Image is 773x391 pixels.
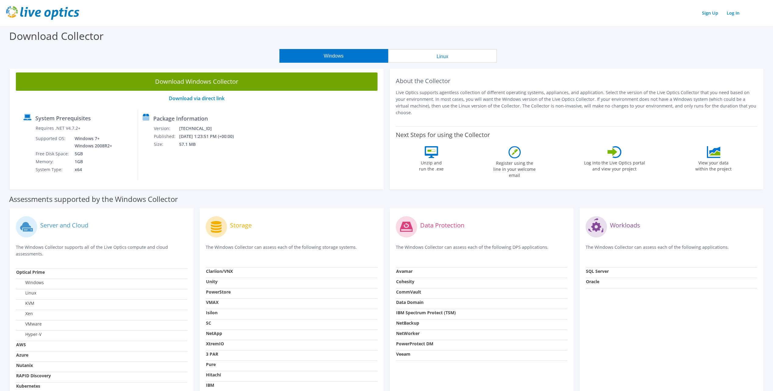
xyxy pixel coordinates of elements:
label: Assessments supported by the Windows Collector [9,196,178,202]
strong: SC [206,320,211,326]
td: x64 [70,166,113,174]
button: Windows [279,49,388,63]
strong: VMAX [206,299,218,305]
label: Server and Cloud [40,222,88,228]
strong: Data Domain [396,299,424,305]
strong: Nutanix [16,362,33,368]
strong: CommVault [396,289,421,295]
strong: Clariion/VNX [206,268,233,274]
strong: XtremIO [206,341,224,347]
label: Storage [230,222,252,228]
p: The Windows Collector can assess each of the following storage systems. [206,244,377,256]
p: Live Optics supports agentless collection of different operating systems, appliances, and applica... [396,89,757,116]
strong: PowerStore [206,289,231,295]
strong: IBM [206,382,214,388]
label: KVM [16,300,34,306]
a: Log In [724,9,743,17]
label: Download Collector [9,29,104,43]
strong: Optical Prime [16,269,45,275]
label: Requires .NET V4.7.2+ [36,125,80,131]
td: 57.1 MB [179,140,242,148]
td: Supported OS: [35,135,70,150]
label: Log into the Live Optics portal and view your project [584,158,645,172]
img: live_optics_svg.svg [6,6,79,20]
p: The Windows Collector supports all of the Live Optics compute and cloud assessments. [16,244,187,257]
strong: Hitachi [206,372,221,378]
strong: Azure [16,352,28,358]
strong: IBM Spectrum Protect (TSM) [396,310,456,315]
strong: PowerProtect DM [396,341,433,347]
strong: Isilon [206,310,218,315]
strong: RAPID Discovery [16,373,51,379]
td: Version: [154,125,179,132]
label: Package Information [153,115,208,122]
label: Windows [16,280,44,286]
label: Workloads [610,222,640,228]
a: Download Windows Collector [16,72,378,91]
strong: AWS [16,342,26,347]
a: Download via direct link [169,95,225,102]
p: The Windows Collector can assess each of the following applications. [586,244,757,256]
label: Xen [16,311,33,317]
td: 5GB [70,150,113,158]
strong: NetWorker [396,330,420,336]
strong: Veeam [396,351,410,357]
td: Size: [154,140,179,148]
label: VMware [16,321,42,327]
label: System Prerequisites [35,115,91,121]
h2: About the Collector [396,77,757,85]
label: Data Protection [420,222,464,228]
td: Memory: [35,158,70,166]
label: Hyper-V [16,331,41,337]
button: Linux [388,49,497,63]
strong: 3 PAR [206,351,218,357]
td: System Type: [35,166,70,174]
td: Published: [154,132,179,140]
td: Windows 7+ Windows 2008R2+ [70,135,113,150]
strong: NetApp [206,330,222,336]
label: Next Steps for using the Collector [396,131,490,139]
td: [DATE] 1:23:51 PM (+00:00) [179,132,242,140]
td: 1GB [70,158,113,166]
td: [TECHNICAL_ID] [179,125,242,132]
strong: Pure [206,361,216,367]
td: Free Disk Space: [35,150,70,158]
label: Linux [16,290,36,296]
strong: NetBackup [396,320,419,326]
strong: Oracle [586,279,599,284]
label: View your data within the project [692,158,736,172]
strong: Avamar [396,268,413,274]
strong: Cohesity [396,279,414,284]
strong: Unity [206,279,218,284]
a: Sign Up [699,9,721,17]
p: The Windows Collector can assess each of the following DPS applications. [396,244,567,256]
strong: SQL Server [586,268,609,274]
strong: Kubernetes [16,383,40,389]
label: Unzip and run the .exe [417,158,445,172]
label: Register using the line in your welcome email [492,158,537,178]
